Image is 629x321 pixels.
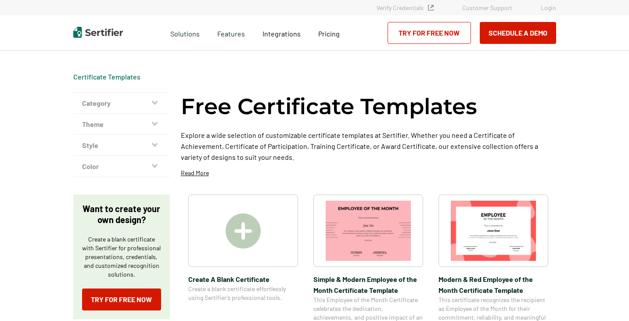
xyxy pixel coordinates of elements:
[313,274,423,296] span: Simple & Modern Employee of the Month Certificate Template
[181,130,556,162] p: Explore a wide selection of customizable certificate templates at Sertifier. Whether you need a C...
[82,289,161,310] a: Try for Free Now
[73,93,170,114] button: Category
[73,27,123,38] img: Sertifier | Digital Credentialing Platform
[318,29,340,38] span: Pricing
[318,27,340,38] a: Pricing
[188,274,298,285] span: Create A Blank Certificate
[73,72,140,81] div: Breadcrumb
[73,156,170,177] button: Color
[428,5,434,11] img: Verified
[73,135,170,156] button: Style
[439,274,548,296] span: Modern & Red Employee of the Month Certificate Template
[262,27,301,38] a: Integrations
[388,22,471,44] a: Try for Free Now
[462,4,512,11] a: Customer Support
[188,285,298,302] span: Create a blank certificate effortlessly using Sertifier’s professional tools.
[451,201,536,261] img: Modern & Red Employee of the Month Certificate Template
[73,114,170,135] button: Theme
[82,203,161,225] p: Want to create your own design?
[541,4,556,11] a: Login
[82,235,161,279] p: Create a blank certificate with Sertifier for professional presentations, credentials, and custom...
[377,4,434,11] a: Verify Credentials
[181,92,477,121] h1: Free Certificate Templates
[226,213,261,249] img: Create A Blank Certificate
[262,29,301,38] span: Integrations
[326,201,411,261] img: Simple & Modern Employee of the Month Certificate Template
[170,27,200,38] span: Solutions
[217,27,245,38] span: Features
[73,72,140,81] a: Certificate Templates
[181,169,209,177] p: Read More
